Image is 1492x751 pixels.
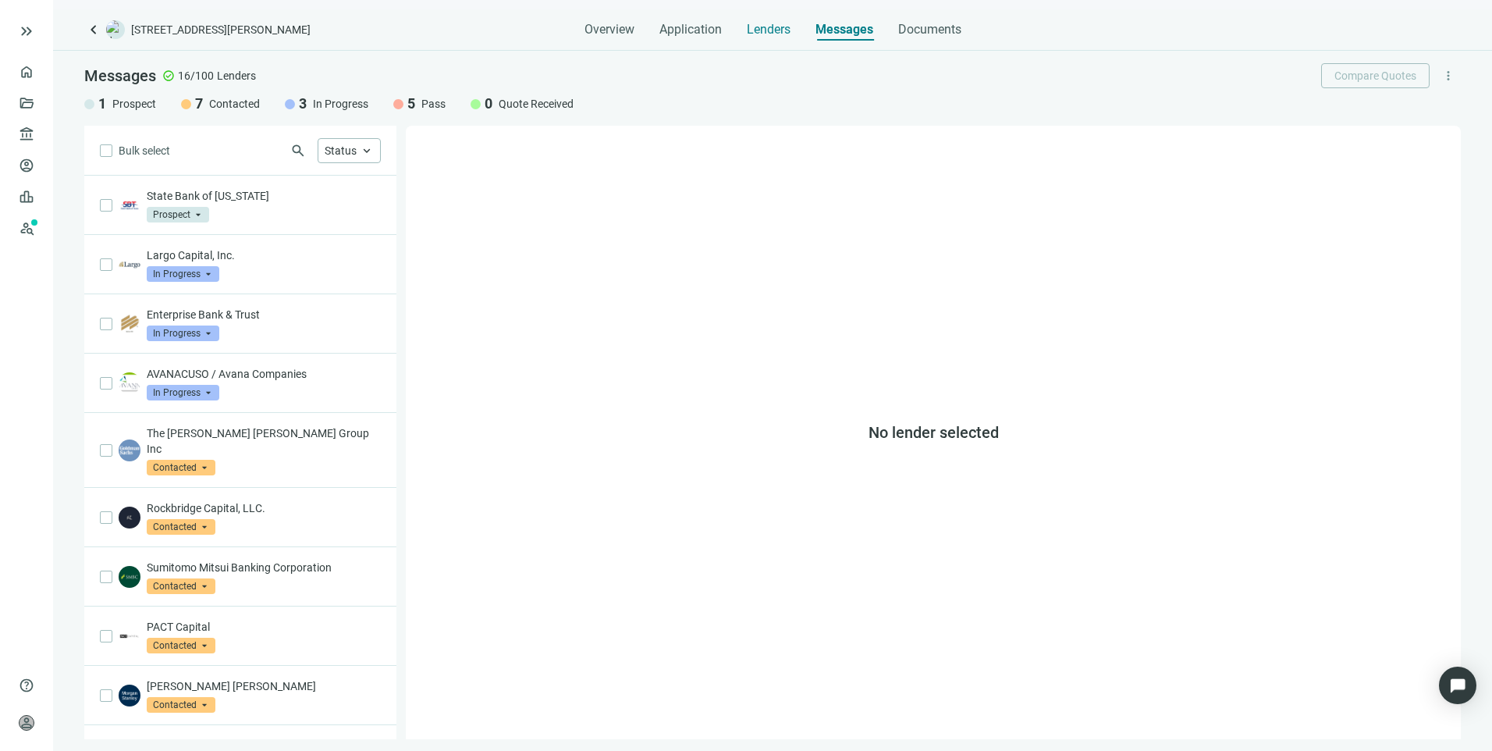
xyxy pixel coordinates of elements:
[98,94,106,113] span: 1
[360,144,374,158] span: keyboard_arrow_up
[84,20,103,39] a: keyboard_arrow_left
[217,68,256,84] span: Lenders
[17,22,36,41] button: keyboard_double_arrow_right
[407,94,415,113] span: 5
[195,94,203,113] span: 7
[106,20,125,39] img: deal-logo
[499,96,574,112] span: Quote Received
[119,440,140,461] img: 87d8e044-2420-4df6-99ef-2ff905198d48.png
[299,94,307,113] span: 3
[406,126,1461,739] div: No lender selected
[209,96,260,112] span: Contacted
[1321,63,1430,88] button: Compare Quotes
[19,715,34,731] span: person
[119,142,170,159] span: Bulk select
[147,460,215,475] span: Contacted
[162,69,175,82] span: check_circle
[147,366,381,382] p: AVANACUSO / Avana Companies
[119,507,140,529] img: 9f8b2c05-b7c1-4b66-9bf6-a7eba8169899
[147,207,209,222] span: Prospect
[1439,667,1476,704] div: Open Intercom Messenger
[178,68,214,84] span: 16/100
[147,385,219,400] span: In Progress
[131,22,311,37] span: [STREET_ADDRESS][PERSON_NAME]
[147,326,219,341] span: In Progress
[147,578,215,594] span: Contacted
[815,22,873,37] span: Messages
[147,500,381,516] p: Rockbridge Capital, LLC.
[119,254,140,276] img: ad199841-5f66-478c-8a8b-680a2c0b1db9
[1436,63,1461,88] button: more_vert
[19,678,34,693] span: help
[584,22,634,37] span: Overview
[84,66,156,85] span: Messages
[119,313,140,335] img: eef5bd47-6576-4b3e-b090-842558f83950
[147,638,215,653] span: Contacted
[147,619,381,635] p: PACT Capital
[147,560,381,575] p: Sumitomo Mitsui Banking Corporation
[147,697,215,713] span: Contacted
[119,625,140,647] img: 6c5e6829-f6e1-4e4d-8157-093fbbff4524
[147,307,381,322] p: Enterprise Bank & Trust
[119,372,140,394] img: b35e9f2c-9280-433e-be52-f7c4f53bbc28
[1441,69,1455,83] span: more_vert
[747,22,790,37] span: Lenders
[325,144,357,157] span: Status
[147,266,219,282] span: In Progress
[147,678,381,694] p: [PERSON_NAME] [PERSON_NAME]
[290,143,306,158] span: search
[147,425,381,457] p: The [PERSON_NAME] [PERSON_NAME] Group Inc
[898,22,961,37] span: Documents
[119,685,140,707] img: 1b953f7f-4bbe-4084-af76-945163ccd5b7.png
[313,96,368,112] span: In Progress
[119,566,140,588] img: 51bf7309-c43e-4b21-845f-5c091e243190
[659,22,722,37] span: Application
[147,188,381,204] p: State Bank of [US_STATE]
[147,247,381,263] p: Largo Capital, Inc.
[147,519,215,535] span: Contacted
[112,96,156,112] span: Prospect
[19,126,30,142] span: account_balance
[485,94,492,113] span: 0
[119,194,140,216] img: eb6a92f2-4c05-4fe1-a7fd-07f92a6999c6
[421,96,446,112] span: Pass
